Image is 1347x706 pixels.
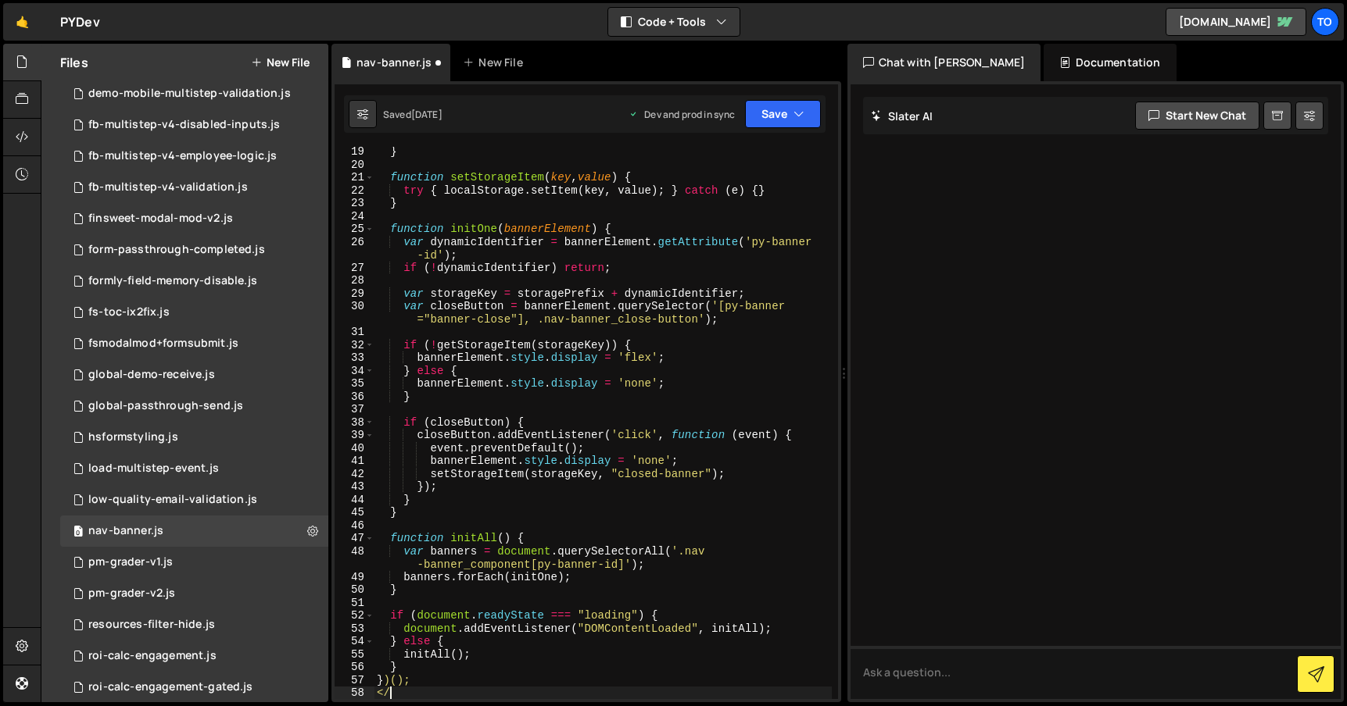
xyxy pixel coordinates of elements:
div: 20 [335,159,374,172]
div: 37 [335,403,374,416]
div: 4401/11311.js [60,141,328,172]
div: 31 [335,326,374,339]
: 4401/42285.js [60,297,328,328]
div: 46 [335,519,374,533]
div: 50 [335,583,374,597]
div: Documentation [1044,44,1176,81]
div: pm-grader-v2.js [88,587,175,601]
div: 39 [335,429,374,442]
div: 58 [335,686,374,700]
div: 38 [335,416,374,430]
div: 4401/42599.js [60,578,328,609]
div: 32 [335,339,374,352]
div: 56 [335,661,374,674]
div: Saved [383,108,442,121]
div: 54 [335,635,374,648]
div: roi-calc-engagement.js [88,649,217,663]
div: 53 [335,622,374,636]
button: Save [745,100,821,128]
div: 48 [335,545,374,571]
div: 42 [335,468,374,481]
div: 35 [335,377,374,390]
div: 4401/41881.js [60,422,328,453]
div: fb-multistep-v4-disabled-inputs.js [88,118,280,132]
div: 22 [335,184,374,198]
a: [DOMAIN_NAME] [1166,8,1306,36]
div: 33 [335,351,374,365]
div: 4401/22207.js [60,640,328,672]
div: 4401/8889.js [60,78,328,109]
div: load-multistep-event.js [88,462,219,476]
div: 4401/11024.js [60,172,328,203]
div: 28 [335,274,374,287]
div: resources-filter-hide.js [88,618,215,632]
div: global-demo-receive.js [88,368,215,382]
div: formly-field-memory-disable.js [88,274,257,288]
div: form-passthrough-completed.js [88,243,265,257]
div: 26 [335,236,374,262]
div: finsweet-modal-mod-v2.js [88,212,233,226]
div: 34 [335,365,374,378]
div: 24 [335,210,374,223]
div: 4401/25651.js [60,203,328,234]
div: 23 [335,197,374,210]
div: fsmodalmod+formsubmit.js [88,337,238,351]
div: 29 [335,287,374,301]
div: 57 [335,674,374,687]
div: roi-calc-engagement-gated.js [88,680,253,694]
div: 52 [335,609,374,622]
h2: Files [60,54,88,71]
div: global-passthrough-send.js [88,399,243,413]
div: 45 [335,506,374,519]
div: fs-toc-ix2fix.js [88,305,170,319]
div: demo-mobile-multistep-validation.js [88,87,291,101]
div: 41 [335,455,374,468]
div: 4401/41011.js [60,547,328,578]
div: fb-multistep-v4-validation.js [88,180,248,194]
div: 51 [335,597,374,610]
div: nav-banner.js [88,524,163,538]
div: 4401/16742.js [60,515,328,547]
div: low-quality-email-validation.js [88,493,257,507]
div: 43 [335,480,374,494]
div: 4401/11368.js [60,266,328,297]
a: To [1311,8,1339,36]
div: Dev and prod in sync [629,108,735,121]
div: pm-grader-v1.js [88,555,173,569]
div: PYDev [60,12,100,31]
div: 4401/14635.js [60,234,328,266]
div: 47 [335,532,374,545]
div: 4401/24140.js [60,672,328,703]
div: 4401/26197.js [60,328,328,359]
div: Chat with [PERSON_NAME] [847,44,1041,81]
div: 36 [335,390,374,404]
div: 4401/21117.js [60,484,328,515]
span: 0 [73,526,83,539]
div: [DATE] [411,108,442,121]
div: 25 [335,223,374,236]
div: fb-multistep-v4-employee-logic.js [88,149,277,163]
div: 55 [335,648,374,661]
a: 🤙 [3,3,41,41]
div: New File [463,55,528,70]
button: Code + Tools [608,8,740,36]
div: nav-banner.js [356,55,432,70]
div: 49 [335,571,374,584]
div: 4401/22358.js [60,609,328,640]
div: 40 [335,442,374,455]
button: Start new chat [1135,102,1259,130]
div: 27 [335,262,374,275]
div: 30 [335,300,374,326]
div: 44 [335,494,374,507]
div: 21 [335,171,374,184]
div: hsformstyling.js [88,430,178,444]
div: 4401/21468.js [60,390,328,422]
button: New File [251,56,310,69]
div: 4401/11030.js [60,453,328,484]
div: 4401/21469.js [60,359,328,390]
div: 4401/11362.js [60,109,328,141]
div: 19 [335,145,374,159]
h2: Slater AI [871,109,933,123]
